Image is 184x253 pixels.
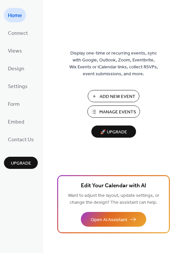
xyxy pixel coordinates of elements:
span: Embed [8,117,24,127]
a: Home [4,8,26,22]
a: Embed [4,114,28,129]
span: Manage Events [99,109,136,116]
a: Design [4,61,28,76]
span: Design [8,64,24,74]
a: Contact Us [4,132,38,147]
button: Manage Events [87,105,140,118]
button: Open AI Assistant [81,212,146,227]
a: Form [4,97,24,111]
a: Views [4,43,26,58]
span: Upgrade [11,160,31,167]
span: Add New Event [100,93,135,100]
span: Views [8,46,22,57]
span: Connect [8,28,28,39]
span: Contact Us [8,135,34,145]
span: Home [8,11,22,21]
span: Display one-time or recurring events, sync with Google, Outlook, Zoom, Eventbrite, Wix Events or ... [69,50,158,78]
button: 🚀 Upgrade [91,126,136,138]
button: Add New Event [88,90,139,102]
a: Connect [4,26,32,40]
span: Form [8,99,20,110]
span: Edit Your Calendar with AI [81,181,146,191]
span: Open AI Assistant [91,217,127,223]
span: Want to adjust the layout, update settings, or change the design? The assistant can help. [68,191,159,207]
button: Upgrade [4,157,38,169]
a: Settings [4,79,32,93]
span: Settings [8,81,28,92]
span: 🚀 Upgrade [95,128,132,137]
